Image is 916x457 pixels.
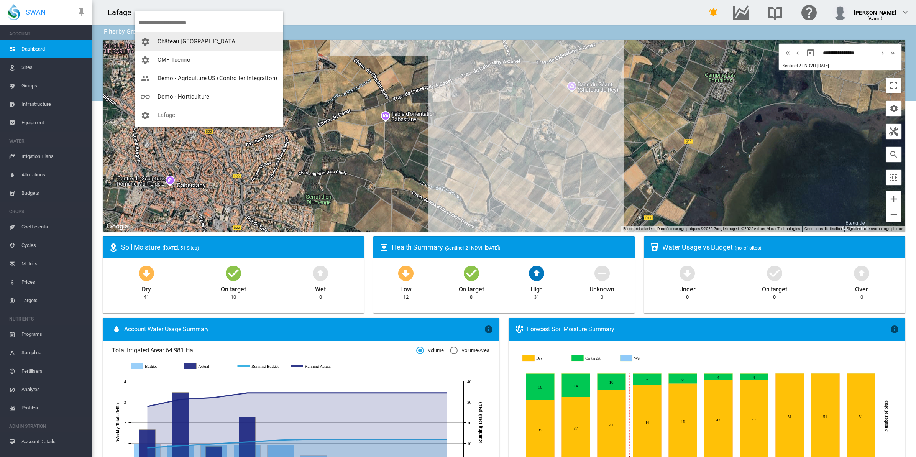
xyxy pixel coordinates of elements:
[158,56,190,63] span: CMF Tuenno
[135,32,283,51] button: You have 'Admin' permissions to Château La Gordonne
[158,93,209,100] span: Demo - Horticulture
[158,112,175,118] span: Lafage
[135,87,283,106] button: You have 'Viewer' permissions to Demo - Horticulture
[141,37,150,46] md-icon: icon-cog
[135,124,283,143] button: You have 'Agronomist' permissions to Pivots Demo
[135,69,283,87] button: You have 'Supervisor' permissions to Demo - Agriculture US (Controller Integration)
[135,106,283,124] button: You have 'Admin' permissions to Lafage
[141,111,150,120] md-icon: icon-cog
[158,38,237,45] span: Château [GEOGRAPHIC_DATA]
[141,56,150,65] md-icon: icon-cog
[141,74,150,83] md-icon: icon-people
[141,92,150,102] md-icon: icon-glasses
[158,75,277,82] span: Demo - Agriculture US (Controller Integration)
[135,51,283,69] button: You have 'Admin' permissions to CMF Tuenno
